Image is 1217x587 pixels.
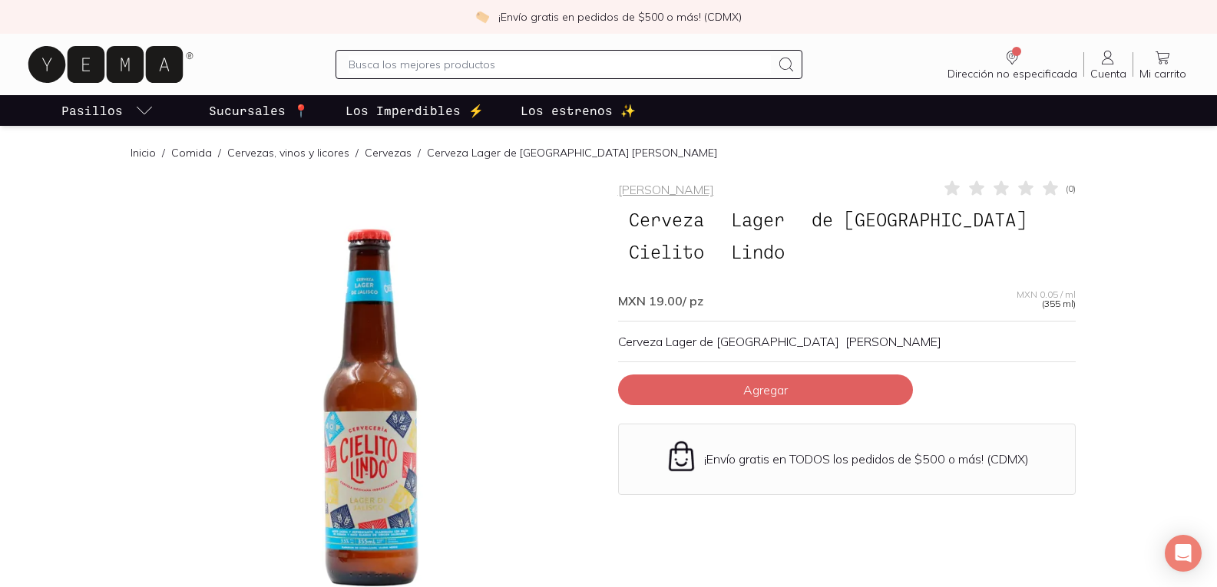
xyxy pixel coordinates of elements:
span: MXN 19.00 / pz [618,293,703,308]
img: check [475,10,489,24]
a: Los estrenos ✨ [518,95,639,126]
a: pasillo-todos-link [58,95,157,126]
p: Los estrenos ✨ [521,101,636,120]
a: Comida [171,146,212,160]
a: Los Imperdibles ⚡️ [342,95,487,126]
p: Los Imperdibles ⚡️ [346,101,484,120]
span: (355 ml) [1042,299,1076,308]
a: Mi carrito [1133,48,1192,81]
a: Cervezas, vinos y licores [227,146,349,160]
div: Open Intercom Messenger [1165,535,1202,572]
a: Sucursales 📍 [206,95,312,126]
span: de [GEOGRAPHIC_DATA] [801,205,1037,234]
p: Sucursales 📍 [209,101,309,120]
span: / [349,145,365,160]
p: ¡Envío gratis en pedidos de $500 o más! (CDMX) [498,9,742,25]
span: MXN 0.05 / ml [1017,290,1076,299]
p: ¡Envío gratis en TODOS los pedidos de $500 o más! (CDMX) [704,451,1029,467]
span: Mi carrito [1139,67,1186,81]
span: / [412,145,427,160]
a: Cervezas [365,146,412,160]
input: Busca los mejores productos [349,55,771,74]
span: Agregar [743,382,788,397]
span: Lager [720,205,795,234]
img: Envío [665,440,698,473]
span: Lindo [720,237,795,266]
span: Cuenta [1090,67,1126,81]
span: Cielito [618,237,715,266]
a: Inicio [131,146,156,160]
p: Pasillos [61,101,123,120]
a: Cuenta [1084,48,1133,81]
p: Cerveza Lager de [GEOGRAPHIC_DATA] [PERSON_NAME] [618,334,1076,349]
a: Dirección no especificada [941,48,1083,81]
span: ( 0 ) [1066,184,1076,193]
a: [PERSON_NAME] [618,182,714,197]
span: Dirección no especificada [947,67,1077,81]
p: Cerveza Lager de [GEOGRAPHIC_DATA] [PERSON_NAME] [427,145,717,160]
span: / [212,145,227,160]
button: Agregar [618,374,913,405]
span: Cerveza [618,205,715,234]
span: / [156,145,171,160]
